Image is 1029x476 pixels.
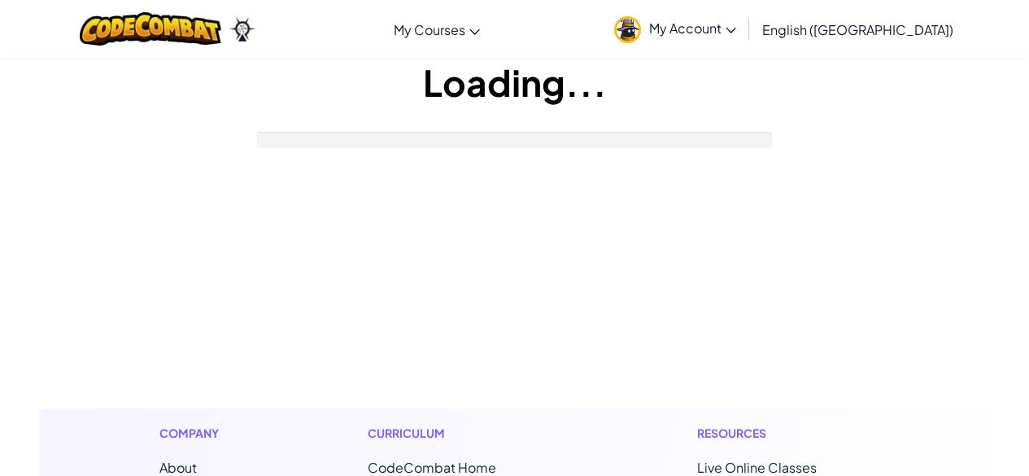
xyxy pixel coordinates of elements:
[649,20,736,37] span: My Account
[762,21,953,38] span: English ([GEOGRAPHIC_DATA])
[159,459,197,476] a: About
[697,459,817,476] a: Live Online Classes
[386,7,488,51] a: My Courses
[368,425,565,442] h1: Curriculum
[80,12,222,46] img: CodeCombat logo
[614,16,641,43] img: avatar
[697,425,870,442] h1: Resources
[394,21,465,38] span: My Courses
[606,3,744,55] a: My Account
[229,17,255,41] img: Ozaria
[754,7,961,51] a: English ([GEOGRAPHIC_DATA])
[368,459,496,476] span: CodeCombat Home
[159,425,235,442] h1: Company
